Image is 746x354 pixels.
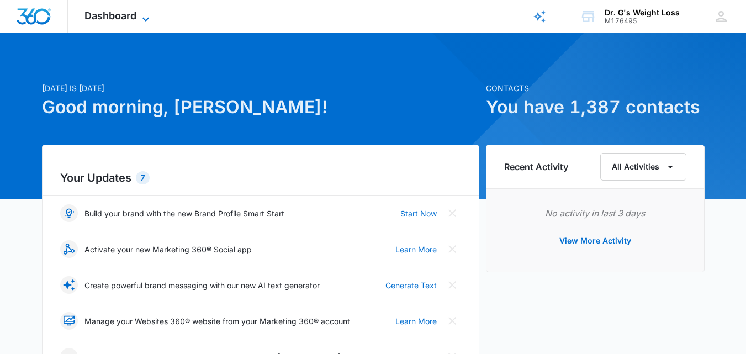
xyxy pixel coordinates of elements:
[84,315,350,327] p: Manage your Websites 360® website from your Marketing 360® account
[84,208,284,219] p: Build your brand with the new Brand Profile Smart Start
[400,208,437,219] a: Start Now
[60,170,461,186] h2: Your Updates
[136,171,150,184] div: 7
[486,94,705,120] h1: You have 1,387 contacts
[385,279,437,291] a: Generate Text
[504,207,686,220] p: No activity in last 3 days
[486,82,705,94] p: Contacts
[548,228,642,254] button: View More Activity
[605,8,680,17] div: account name
[504,160,568,173] h6: Recent Activity
[84,10,136,22] span: Dashboard
[42,82,479,94] p: [DATE] is [DATE]
[395,244,437,255] a: Learn More
[395,315,437,327] a: Learn More
[443,240,461,258] button: Close
[42,94,479,120] h1: Good morning, [PERSON_NAME]!
[443,312,461,330] button: Close
[84,244,252,255] p: Activate your new Marketing 360® Social app
[84,279,320,291] p: Create powerful brand messaging with our new AI text generator
[443,204,461,222] button: Close
[600,153,686,181] button: All Activities
[605,17,680,25] div: account id
[443,276,461,294] button: Close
